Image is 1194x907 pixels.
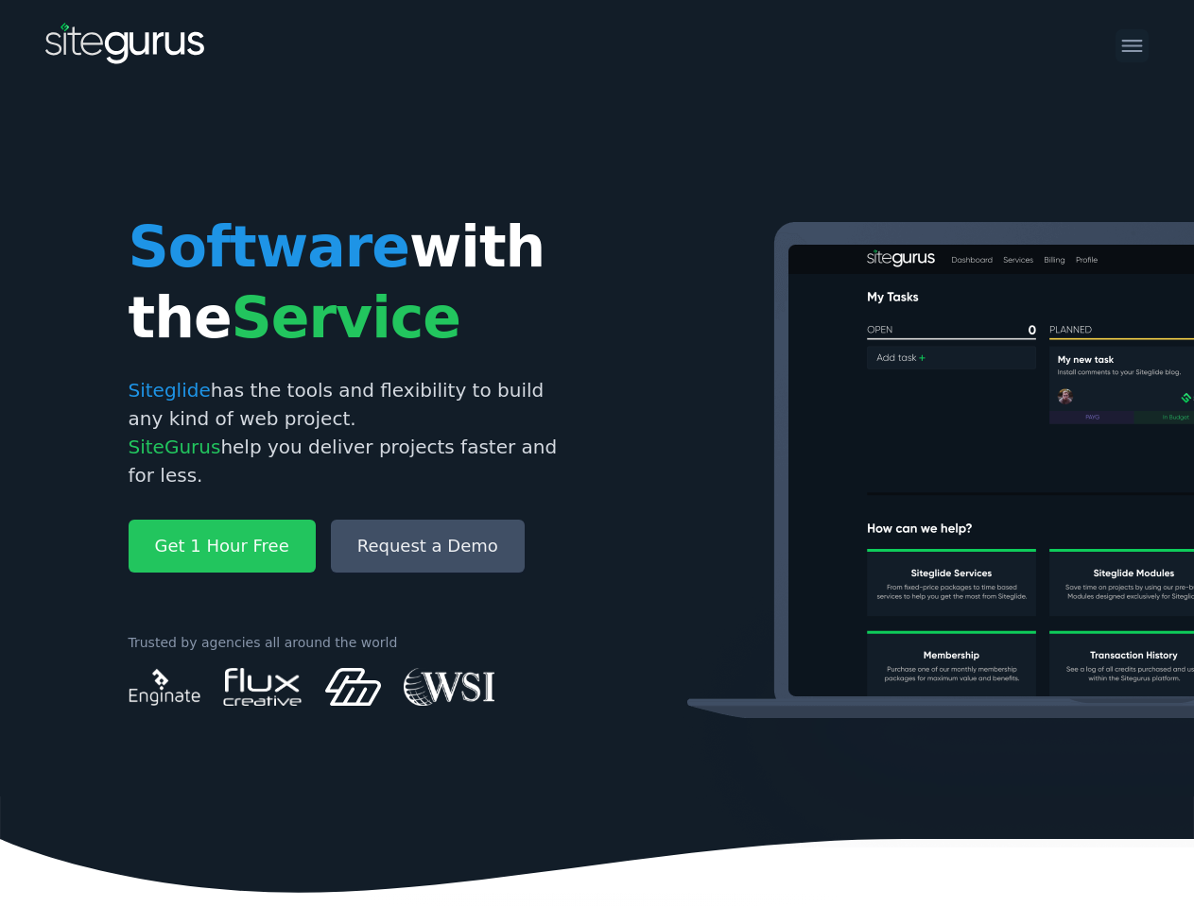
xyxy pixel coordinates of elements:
[129,379,211,402] span: Siteglide
[129,520,316,573] a: Get 1 Hour Free
[45,23,206,68] img: SiteGurus Logo
[331,520,525,573] a: Request a Demo
[232,284,460,351] span: Service
[129,376,582,489] p: has the tools and flexibility to build any kind of web project. help you deliver projects faster ...
[129,633,582,653] p: Trusted by agencies all around the world
[129,214,409,280] span: Software
[129,212,582,353] h1: with the
[129,436,221,458] span: SiteGurus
